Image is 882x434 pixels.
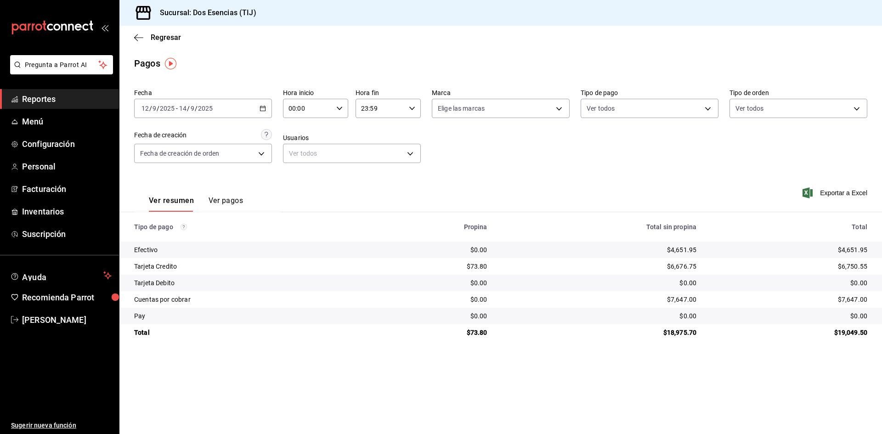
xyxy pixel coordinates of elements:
[151,33,181,42] span: Regresar
[502,223,697,231] div: Total sin propina
[22,270,100,281] span: Ayuda
[502,262,697,271] div: $6,676.75
[181,224,187,230] svg: Los pagos realizados con Pay y otras terminales son montos brutos.
[179,105,187,112] input: --
[190,105,195,112] input: --
[22,205,112,218] span: Inventarios
[502,311,697,321] div: $0.00
[140,149,219,158] span: Fecha de creación de orden
[195,105,198,112] span: /
[379,295,487,304] div: $0.00
[432,90,570,96] label: Marca
[22,183,112,195] span: Facturación
[502,295,697,304] div: $7,647.00
[198,105,213,112] input: ----
[283,90,348,96] label: Hora inicio
[149,196,194,212] button: Ver resumen
[283,135,421,141] label: Usuarios
[711,262,867,271] div: $6,750.55
[711,245,867,254] div: $4,651.95
[581,90,718,96] label: Tipo de pago
[165,58,176,69] img: Tooltip marker
[134,311,364,321] div: Pay
[379,328,487,337] div: $73.80
[6,67,113,76] a: Pregunta a Parrot AI
[101,24,108,31] button: open_drawer_menu
[379,278,487,287] div: $0.00
[134,295,364,304] div: Cuentas por cobrar
[379,223,487,231] div: Propina
[711,223,867,231] div: Total
[153,7,256,18] h3: Sucursal: Dos Esencias (TIJ)
[22,314,112,326] span: [PERSON_NAME]
[134,90,272,96] label: Fecha
[22,228,112,240] span: Suscripción
[735,104,763,113] span: Ver todos
[711,295,867,304] div: $7,647.00
[134,278,364,287] div: Tarjeta Debito
[379,245,487,254] div: $0.00
[711,311,867,321] div: $0.00
[134,223,364,231] div: Tipo de pago
[141,105,149,112] input: --
[729,90,867,96] label: Tipo de orden
[134,56,160,70] div: Pagos
[22,291,112,304] span: Recomienda Parrot
[11,421,112,430] span: Sugerir nueva función
[187,105,190,112] span: /
[804,187,867,198] button: Exportar a Excel
[176,105,178,112] span: -
[149,105,152,112] span: /
[149,196,243,212] div: navigation tabs
[25,60,99,70] span: Pregunta a Parrot AI
[22,115,112,128] span: Menú
[379,311,487,321] div: $0.00
[502,328,697,337] div: $18,975.70
[22,138,112,150] span: Configuración
[22,93,112,105] span: Reportes
[502,278,697,287] div: $0.00
[502,245,697,254] div: $4,651.95
[134,130,187,140] div: Fecha de creación
[22,160,112,173] span: Personal
[10,55,113,74] button: Pregunta a Parrot AI
[283,144,421,163] div: Ver todos
[157,105,159,112] span: /
[159,105,175,112] input: ----
[134,33,181,42] button: Regresar
[438,104,485,113] span: Elige las marcas
[356,90,421,96] label: Hora fin
[134,262,364,271] div: Tarjeta Credito
[134,245,364,254] div: Efectivo
[134,328,364,337] div: Total
[711,328,867,337] div: $19,049.50
[379,262,487,271] div: $73.80
[711,278,867,287] div: $0.00
[209,196,243,212] button: Ver pagos
[152,105,157,112] input: --
[587,104,615,113] span: Ver todos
